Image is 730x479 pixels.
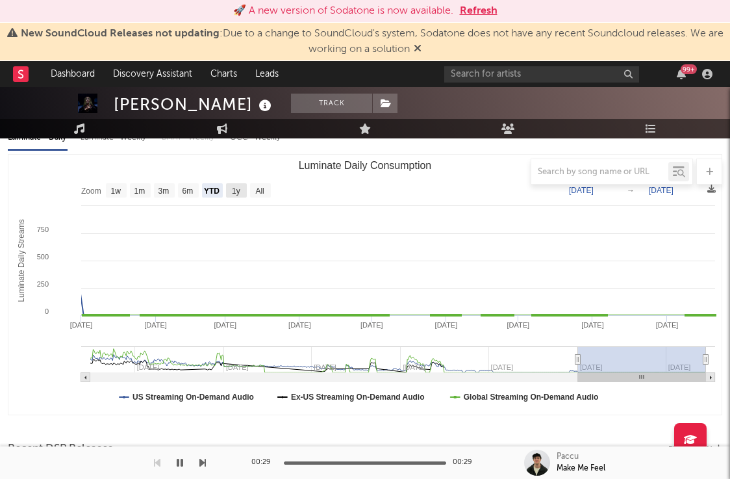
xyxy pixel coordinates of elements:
text: 6m [182,187,194,196]
text: [DATE] [360,321,383,329]
span: Dismiss [414,44,422,55]
text: [DATE] [288,321,311,329]
button: Export CSV [668,445,722,453]
text: 1m [134,187,145,196]
div: Paccu [557,451,579,463]
text: US Streaming On-Demand Audio [132,393,254,402]
div: 00:29 [453,455,479,471]
text: 250 [37,280,49,288]
text: All [255,187,264,196]
a: Leads [246,61,288,87]
text: [DATE] [569,186,594,195]
span: Recent DSP Releases [8,441,113,457]
input: Search for artists [444,66,639,83]
text: [DATE] [507,321,530,329]
text: 0 [45,307,49,315]
text: 750 [37,226,49,233]
div: 00:29 [251,455,277,471]
text: [DATE] [649,186,673,195]
span: New SoundCloud Releases not updating [21,29,220,39]
text: YTD [204,187,220,196]
text: 500 [37,253,49,261]
span: : Due to a change to SoundCloud's system, Sodatone does not have any recent Soundcloud releases. ... [21,29,724,55]
text: Luminate Daily Streams [17,219,26,302]
text: Zoom [81,187,101,196]
text: [DATE] [144,321,167,329]
div: [PERSON_NAME] [114,94,275,115]
button: Track [291,94,372,113]
text: Global Streaming On-Demand Audio [464,393,599,402]
text: [DATE] [214,321,236,329]
text: Ex-US Streaming On-Demand Audio [291,393,425,402]
svg: Luminate Daily Consumption [8,155,722,415]
text: [DATE] [581,321,604,329]
input: Search by song name or URL [531,167,668,177]
div: 🚀 A new version of Sodatone is now available. [233,3,453,19]
text: 1w [111,187,121,196]
text: 3m [158,187,170,196]
text: 1y [232,187,240,196]
text: [DATE] [435,321,458,329]
button: Refresh [460,3,497,19]
a: Dashboard [42,61,104,87]
div: Make Me Feel [557,463,605,474]
text: [DATE] [656,321,679,329]
button: 99+ [677,69,686,79]
a: Charts [201,61,246,87]
text: [DATE] [70,321,93,329]
div: 99 + [681,64,697,74]
text: → [627,186,635,195]
a: Discovery Assistant [104,61,201,87]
